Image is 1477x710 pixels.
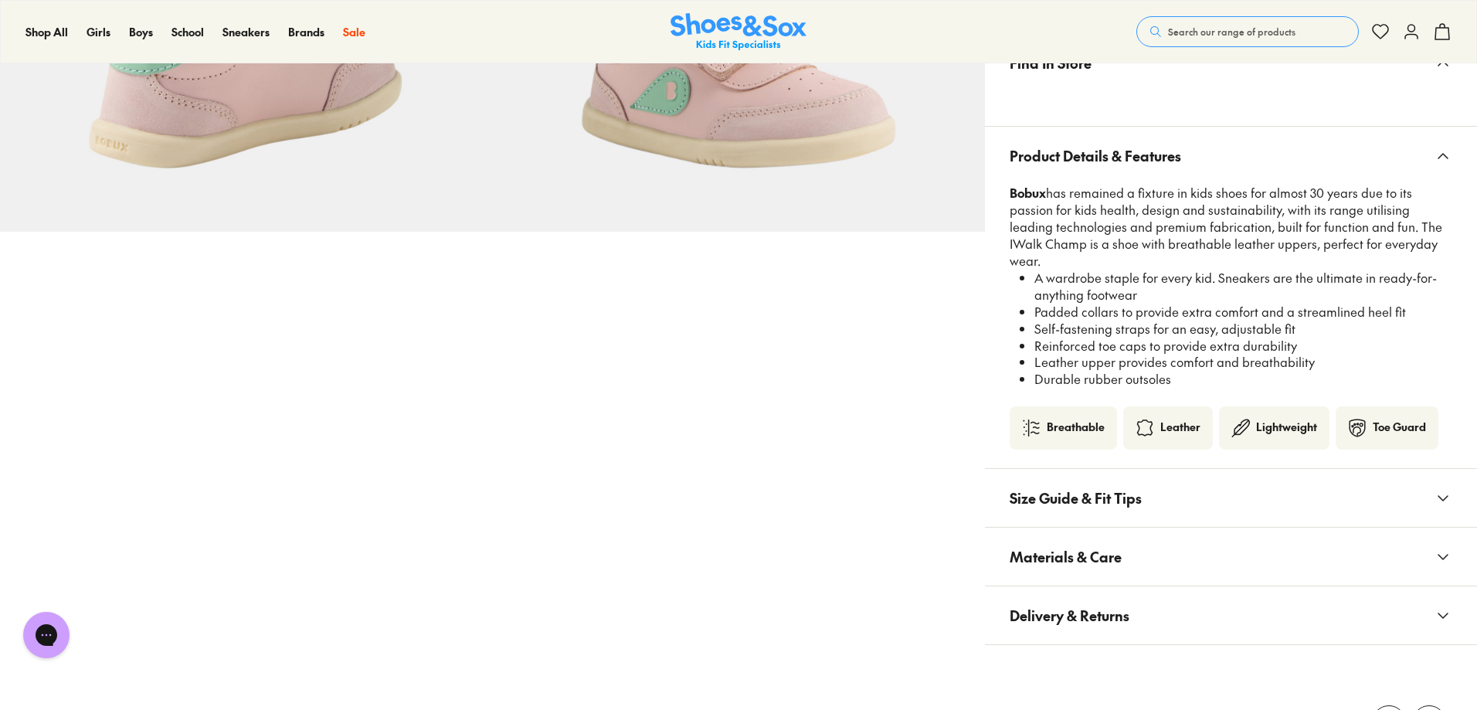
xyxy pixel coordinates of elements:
[1047,419,1105,437] div: Breathable
[1136,419,1154,437] img: Type_material-leather.svg
[343,24,365,40] a: Sale
[129,24,153,40] a: Boys
[1010,92,1452,107] iframe: Find in Store
[1010,475,1142,521] span: Size Guide & Fit Tips
[1022,419,1041,437] img: breathable.png
[1034,338,1452,355] li: Reinforced toe caps to provide extra durability
[1231,419,1250,437] img: lightweigh-icon.png
[1256,419,1317,437] div: Lightweight
[985,586,1477,644] button: Delivery & Returns
[1034,270,1452,304] li: A wardrobe staple for every kid. Sneakers are the ultimate in ready-for-anything footwear
[1348,419,1367,437] img: toe-guard-icon.png
[985,469,1477,527] button: Size Guide & Fit Tips
[671,13,806,51] a: Shoes & Sox
[129,24,153,39] span: Boys
[1010,593,1129,638] span: Delivery & Returns
[87,24,110,39] span: Girls
[1136,16,1359,47] button: Search our range of products
[1010,534,1122,579] span: Materials & Care
[87,24,110,40] a: Girls
[343,24,365,39] span: Sale
[671,13,806,51] img: SNS_Logo_Responsive.svg
[171,24,204,39] span: School
[985,528,1477,586] button: Materials & Care
[1010,185,1452,270] p: has remained a fixture in kids shoes for almost 30 years due to its passion for kids health, desi...
[1034,354,1452,371] li: Leather upper provides comfort and breathability
[1034,304,1452,321] li: Padded collars to provide extra comfort and a streamlined heel fit
[1160,419,1200,437] div: Leather
[25,24,68,40] a: Shop All
[288,24,324,40] a: Brands
[1010,133,1181,178] span: Product Details & Features
[222,24,270,39] span: Sneakers
[171,24,204,40] a: School
[1034,371,1452,388] li: Durable rubber outsoles
[25,24,68,39] span: Shop All
[1168,25,1295,39] span: Search our range of products
[288,24,324,39] span: Brands
[985,127,1477,185] button: Product Details & Features
[15,606,77,664] iframe: Gorgias live chat messenger
[1373,419,1426,437] div: Toe Guard
[1034,321,1452,338] li: Self-fastening straps for an easy, adjustable fit
[222,24,270,40] a: Sneakers
[1010,184,1046,201] strong: Bobux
